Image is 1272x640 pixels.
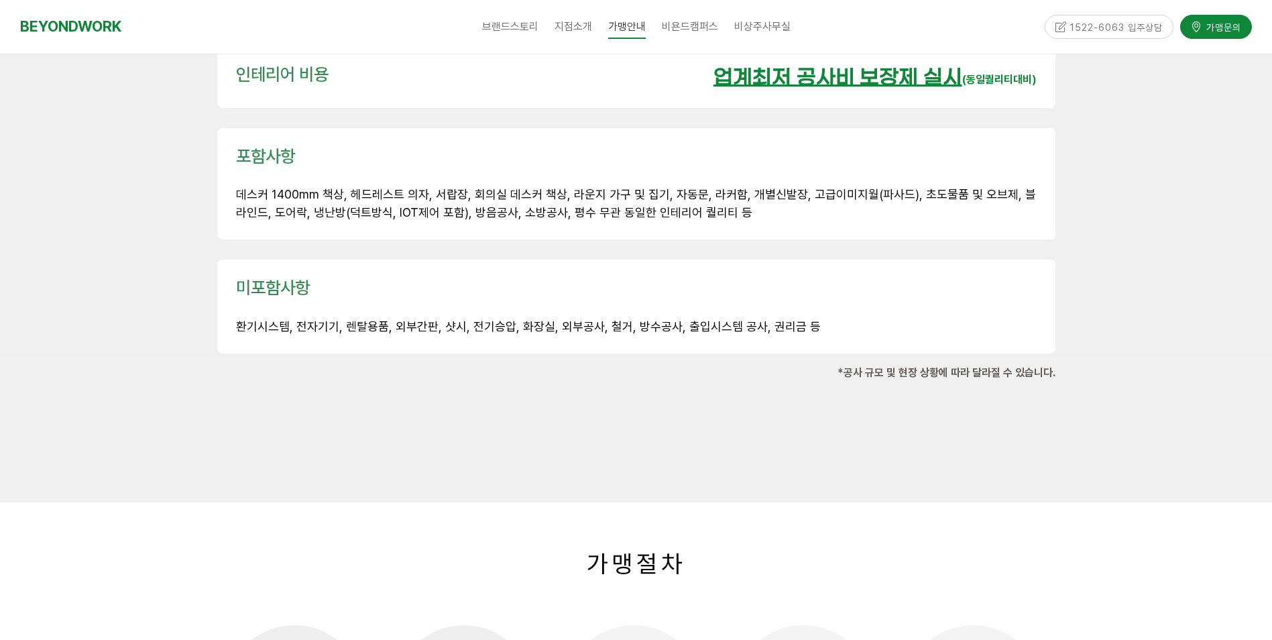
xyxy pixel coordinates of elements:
span: 포함사항 [236,146,295,166]
strong: *공사 규모 및 현장 상황에 따라 달라질 수 있습니다. [837,366,1055,379]
span: 브랜드스토리 [482,20,538,33]
span: 데스커 1400mm 책상, 헤드레스트 의자, 서랍장, 회의실 데스커 책상, 라운지 가구 및 집기, 자동문, 라커함, 개별신발장, 고급이미지월(파사드), 초도물품 및 오브제, ... [236,187,1036,219]
a: 가맹문의 [1180,15,1252,38]
span: 환기시스템, 전자기기, 렌탈용품, 외부간판, 샷시, 전기승압, 화장실, 외부공사, 철거, 방수공사, 출입시스템 공사, 권리금 등 [236,319,821,333]
span: 가맹안내 [608,15,646,39]
a: 비욘드캠퍼스 [654,10,726,44]
span: 비상주사무실 [734,20,791,33]
a: 브랜드스토리 [474,10,546,44]
span: 미포함사항 [236,277,310,298]
u: 업계최저 공사비 보장제 실시 [713,66,962,90]
span: 인테리어 비용 [236,64,329,85]
a: 가맹안내 [600,10,654,44]
span: 가맹문의 [1202,21,1241,34]
a: 비상주사무실 [726,10,799,44]
strong: (동일퀄리티대비) [962,73,1037,86]
span: 가맹절차 [587,549,686,578]
span: 비욘드캠퍼스 [662,20,718,33]
a: 지점소개 [546,10,600,44]
span: 지점소개 [555,20,592,33]
a: BEYONDWORK [20,14,121,39]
